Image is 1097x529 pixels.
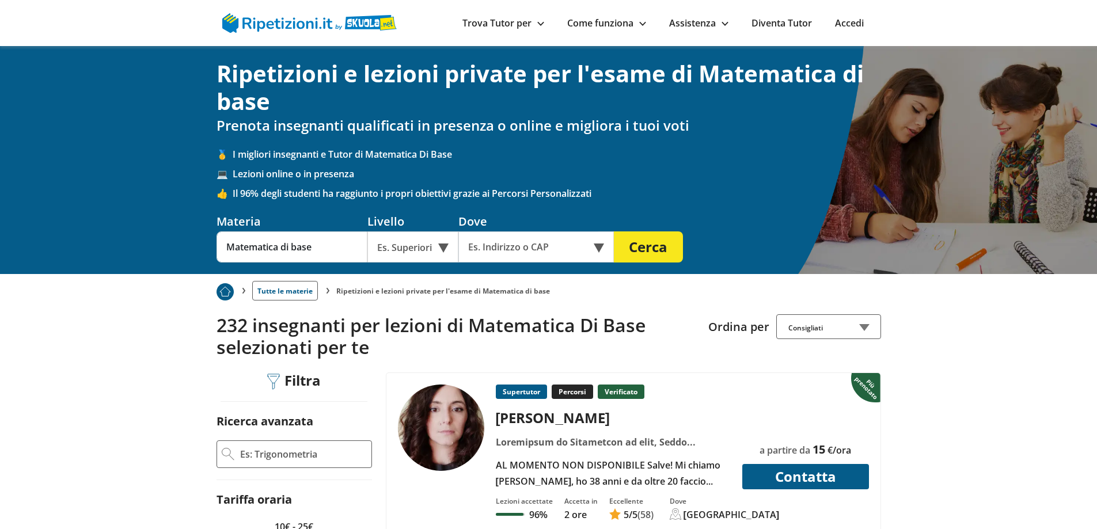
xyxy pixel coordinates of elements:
p: 96% [529,508,548,521]
div: [GEOGRAPHIC_DATA] [684,508,780,521]
h1: Ripetizioni e lezioni private per l'esame di Matematica di base [217,60,881,115]
a: Assistenza [669,17,728,29]
button: Cerca [614,231,683,262]
span: I migliori insegnanti e Tutor di Matematica Di Base [233,148,881,161]
a: Trova Tutor per [462,17,544,29]
img: tutor a Firenze - Serena [398,385,484,471]
nav: breadcrumb d-none d-tablet-block [217,274,881,300]
div: Livello [367,214,458,229]
div: Dove [670,496,780,506]
span: Il 96% degli studenti ha raggiunto i propri obiettivi grazie ai Percorsi Personalizzati [233,187,881,200]
span: Lezioni online o in presenza [233,168,881,180]
div: Dove [458,214,614,229]
img: Piu prenotato [217,283,234,300]
div: [PERSON_NAME] [491,408,735,427]
input: Es. Matematica [217,231,367,262]
label: Tariffa oraria [217,492,292,507]
button: Contatta [742,464,869,489]
span: /5 [624,508,637,521]
div: Consigliati [776,314,881,339]
span: (58) [637,508,654,521]
p: Percorsi [552,385,593,399]
h2: 232 insegnanti per lezioni di Matematica Di Base selezionati per te [217,314,700,359]
label: Ricerca avanzata [217,413,313,429]
input: Es: Trigonometria [239,446,367,463]
img: logo Skuola.net | Ripetizioni.it [222,13,397,33]
span: 👍 [217,187,233,200]
p: Verificato [598,385,644,399]
img: Piu prenotato [851,372,883,403]
a: Come funziona [567,17,646,29]
p: 2 ore [564,508,598,521]
span: 💻 [217,168,233,180]
label: Ordina per [708,319,769,334]
span: 5 [624,508,629,521]
div: Eccellente [609,496,654,506]
div: Lezioni accettate [496,496,553,506]
img: Ricerca Avanzata [222,448,234,461]
span: 🥇 [217,148,233,161]
span: 15 [813,442,825,457]
span: €/ora [828,444,851,456]
div: AL MOMENTO NON DISPONIBILE Salve! Mi chiamo [PERSON_NAME], ho 38 anni e da oltre 20 faccio ripeti... [491,457,735,489]
a: logo Skuola.net | Ripetizioni.it [222,16,397,28]
img: Filtra filtri mobile [267,374,280,390]
span: a partire da [760,444,810,456]
div: Es. Superiori [367,231,458,262]
input: Es. Indirizzo o CAP [458,231,598,262]
a: Accedi [835,17,864,29]
div: Loremipsum do Sitametcon ad elit, Seddo eiusmod, Tempo incid ut labor etdol, Magna aliqu enimadm,... [491,434,735,450]
h2: Prenota insegnanti qualificati in presenza o online e migliora i tuoi voti [217,117,881,134]
div: Accetta in [564,496,598,506]
p: Supertutor [496,385,547,399]
div: Filtra [263,372,325,390]
a: 5/5(58) [609,508,654,521]
a: Tutte le materie [252,281,318,300]
div: Materia [217,214,367,229]
li: Ripetizioni e lezioni private per l'esame di Matematica di base [336,286,550,296]
a: Diventa Tutor [751,17,812,29]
